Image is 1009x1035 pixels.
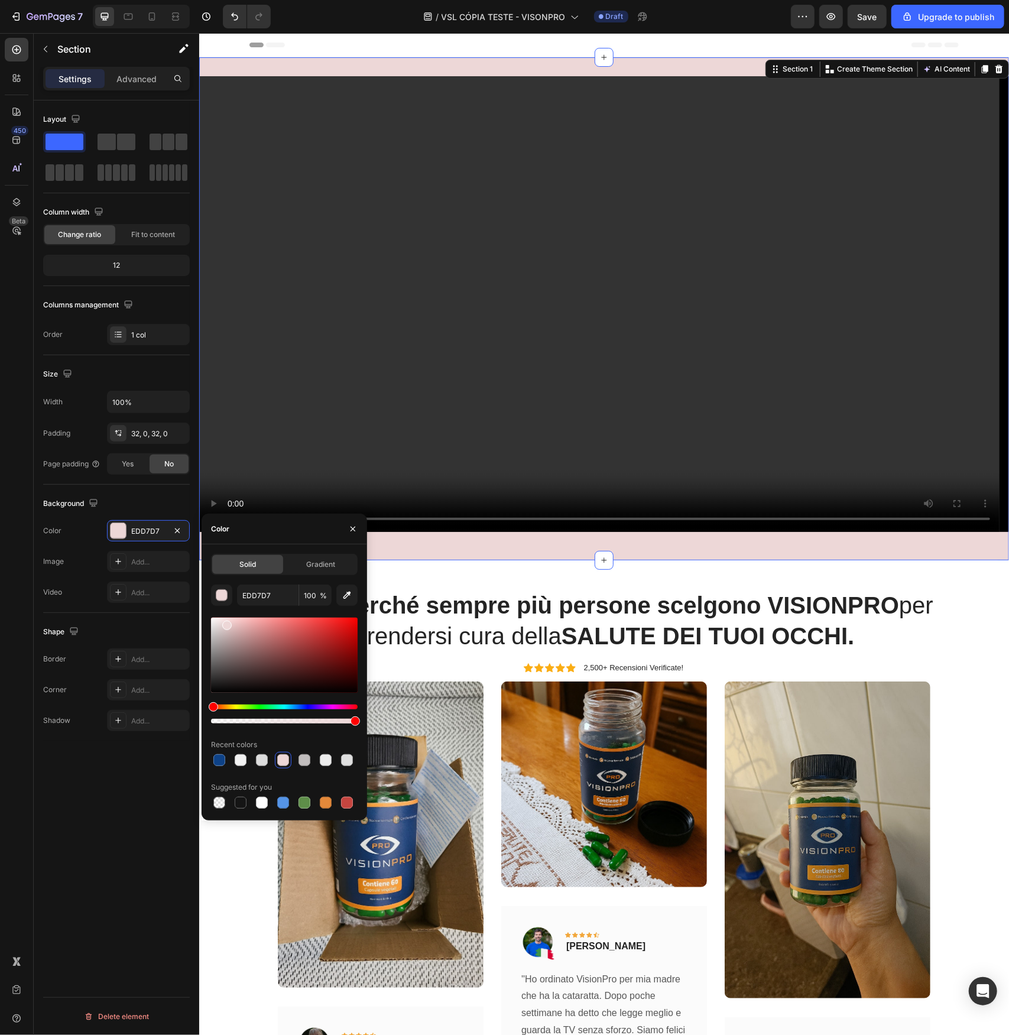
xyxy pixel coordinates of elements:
[9,216,28,226] div: Beta
[43,459,100,469] div: Page padding
[131,685,187,696] div: Add...
[43,715,70,726] div: Shadow
[211,782,272,793] div: Suggested for you
[969,977,997,1005] div: Open Intercom Messenger
[131,588,187,598] div: Add...
[43,297,135,313] div: Columns management
[108,391,189,413] input: Auto
[43,428,70,439] div: Padding
[59,73,92,85] p: Settings
[57,42,154,56] p: Section
[211,524,229,534] div: Color
[131,654,187,665] div: Add...
[525,648,731,965] img: pedido 3
[237,585,299,606] input: Eg: FFFFFF
[131,229,175,240] span: Fit to content
[5,5,88,28] button: 7
[131,429,187,439] div: 32, 0, 32, 0
[43,496,100,512] div: Background
[43,684,67,695] div: Corner
[43,205,106,220] div: Column width
[43,654,66,664] div: Border
[858,12,877,22] span: Save
[43,556,64,567] div: Image
[211,739,257,750] div: Recent colors
[77,9,83,24] p: 7
[43,1007,190,1026] button: Delete element
[122,459,134,469] span: Yes
[11,126,28,135] div: 450
[442,11,566,23] span: VSL CÓPIA TESTE - VISONPRO
[385,630,485,640] p: 2,500+ Recensioni Verificate!
[320,590,327,601] span: %
[367,906,446,920] p: [PERSON_NAME]
[131,557,187,567] div: Add...
[901,11,994,23] div: Upgrade to publish
[606,11,624,22] span: Draft
[43,397,63,407] div: Width
[569,559,700,585] strong: VISIONPRO
[84,1010,149,1024] div: Delete element
[46,257,187,274] div: 12
[43,587,62,598] div: Video
[362,590,656,616] strong: SALUTE DEI TUOI OCCHI.
[98,992,133,1028] img: Cristina Martini
[211,705,358,709] div: Hue
[43,329,63,340] div: Order
[436,11,439,23] span: /
[131,526,166,537] div: EDD7D7
[131,330,187,340] div: 1 col
[43,112,83,128] div: Layout
[223,5,271,28] div: Undo/Redo
[59,229,102,240] span: Change ratio
[302,648,508,854] img: pedido 2
[131,716,187,726] div: Add...
[239,559,256,570] span: Solid
[321,892,356,927] img: Pietro Santoro
[164,459,174,469] span: No
[116,73,157,85] p: Advanced
[79,648,284,955] img: pedido 1
[307,559,336,570] span: Gradient
[43,366,74,382] div: Size
[43,624,81,640] div: Shape
[891,5,1004,28] button: Upgrade to publish
[848,5,887,28] button: Save
[199,33,1009,1035] iframe: Design area
[43,525,61,536] div: Color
